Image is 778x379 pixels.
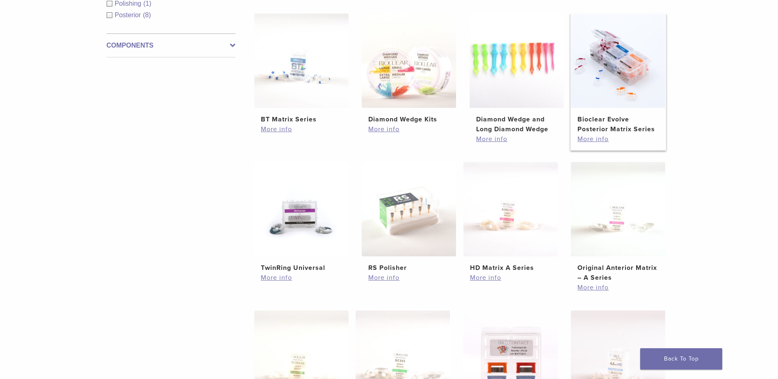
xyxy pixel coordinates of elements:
[476,134,557,144] a: More info
[368,273,449,283] a: More info
[254,14,349,124] a: BT Matrix SeriesBT Matrix Series
[577,263,659,283] h2: Original Anterior Matrix – A Series
[577,134,659,144] a: More info
[362,14,456,108] img: Diamond Wedge Kits
[570,162,666,283] a: Original Anterior Matrix - A SeriesOriginal Anterior Matrix – A Series
[368,114,449,124] h2: Diamond Wedge Kits
[361,14,457,124] a: Diamond Wedge KitsDiamond Wedge Kits
[476,114,557,134] h2: Diamond Wedge and Long Diamond Wedge
[571,162,665,256] img: Original Anterior Matrix - A Series
[470,273,551,283] a: More info
[463,162,559,273] a: HD Matrix A SeriesHD Matrix A Series
[261,273,342,283] a: More info
[115,11,143,18] span: Posterior
[361,162,457,273] a: RS PolisherRS Polisher
[470,263,551,273] h2: HD Matrix A Series
[463,162,558,256] img: HD Matrix A Series
[261,263,342,273] h2: TwinRing Universal
[577,283,659,292] a: More info
[570,14,666,134] a: Bioclear Evolve Posterior Matrix SeriesBioclear Evolve Posterior Matrix Series
[640,348,722,370] a: Back To Top
[143,11,151,18] span: (8)
[362,162,456,256] img: RS Polisher
[254,14,349,108] img: BT Matrix Series
[577,114,659,134] h2: Bioclear Evolve Posterior Matrix Series
[107,41,235,50] label: Components
[469,14,565,134] a: Diamond Wedge and Long Diamond WedgeDiamond Wedge and Long Diamond Wedge
[571,14,665,108] img: Bioclear Evolve Posterior Matrix Series
[368,263,449,273] h2: RS Polisher
[254,162,349,256] img: TwinRing Universal
[261,114,342,124] h2: BT Matrix Series
[368,124,449,134] a: More info
[470,14,564,108] img: Diamond Wedge and Long Diamond Wedge
[254,162,349,273] a: TwinRing UniversalTwinRing Universal
[261,124,342,134] a: More info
